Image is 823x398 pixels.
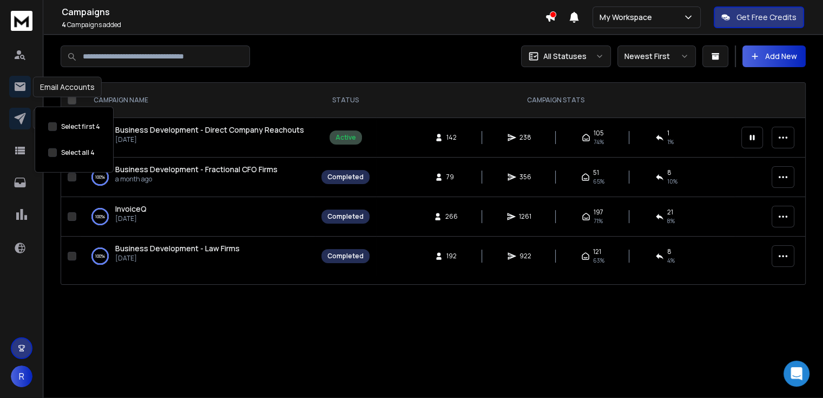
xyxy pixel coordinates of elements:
div: Email Accounts [33,77,102,97]
span: 63 % [593,256,604,265]
span: 4 % [667,256,675,265]
div: Open Intercom Messenger [784,361,809,387]
div: Completed [327,212,364,221]
span: Business Development - Fractional CFO Firms [115,164,278,174]
span: 1261 [519,212,531,221]
div: Active [335,133,356,142]
span: 21 [667,208,673,217]
span: 10 % [667,177,677,186]
span: 8 [667,168,671,177]
a: Business Development - Law Firms [115,243,240,254]
span: 192 [446,252,457,260]
a: Business Development - Fractional CFO Firms [115,164,278,175]
td: 100%InvoiceQ[DATE] [81,197,315,237]
span: 922 [519,252,531,260]
span: 8 [667,247,671,256]
label: Select all 4 [61,148,95,157]
button: Add New [742,45,806,67]
p: All Statuses [543,51,587,62]
p: 100 % [95,211,105,222]
p: [DATE] [115,214,147,223]
span: 121 [593,247,601,256]
p: Get Free Credits [736,12,796,23]
span: 71 % [594,217,603,225]
button: Newest First [617,45,696,67]
span: 1 [667,129,669,138]
span: 266 [445,212,458,221]
p: 100 % [95,172,105,182]
p: a month ago [115,175,278,184]
div: Campaigns [33,109,88,129]
span: 1 % [667,138,674,146]
p: [DATE] [115,254,240,263]
a: Business Development - Direct Company Reachouts [115,125,304,135]
th: STATUS [315,83,376,118]
p: [DATE] [115,135,304,144]
span: Business Development - Law Firms [115,243,240,253]
img: logo [11,11,32,31]
td: 100%Business Development - Fractional CFO Firmsa month ago [81,158,315,197]
span: 142 [446,133,457,142]
p: Campaigns added [62,21,545,29]
div: Completed [327,252,364,260]
button: Get Free Credits [714,6,804,28]
span: 4 [62,20,66,29]
button: R [11,366,32,387]
a: InvoiceQ [115,204,147,214]
span: 74 % [594,138,604,146]
span: 65 % [593,177,604,186]
span: 51 [593,168,599,177]
th: CAMPAIGN NAME [81,83,315,118]
label: Select first 4 [61,122,100,131]
p: 100 % [95,251,105,262]
p: My Workspace [600,12,656,23]
td: 0%Business Development - Direct Company Reachouts[DATE] [81,118,315,158]
td: 100%Business Development - Law Firms[DATE] [81,237,315,276]
span: 79 [446,173,457,181]
span: 8 % [667,217,675,225]
th: CAMPAIGN STATS [376,83,735,118]
span: 197 [594,208,603,217]
h1: Campaigns [62,5,545,18]
span: 356 [519,173,531,181]
span: 238 [519,133,531,142]
div: Completed [327,173,364,181]
span: 105 [594,129,604,138]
